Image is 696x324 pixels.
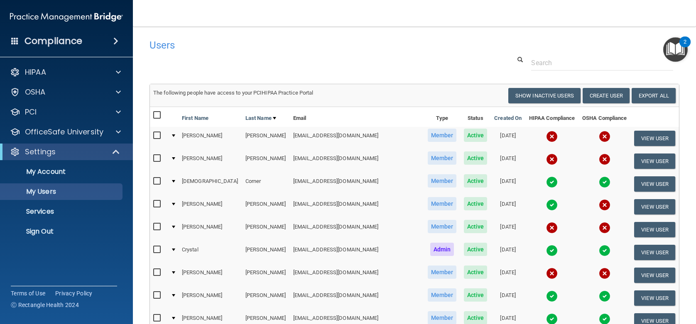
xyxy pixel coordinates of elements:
[10,87,121,97] a: OSHA
[179,241,242,264] td: Crystal
[428,197,457,210] span: Member
[182,113,208,123] a: First Name
[546,290,558,302] img: tick.e7d51cea.svg
[464,174,488,188] span: Active
[179,287,242,309] td: [PERSON_NAME]
[428,220,457,233] span: Member
[428,151,457,165] span: Member
[10,107,121,117] a: PCI
[634,176,675,192] button: View User
[25,127,103,137] p: OfficeSafe University
[491,195,525,218] td: [DATE]
[290,264,424,287] td: [EMAIL_ADDRESS][DOMAIN_NAME]
[491,127,525,150] td: [DATE]
[578,107,630,127] th: OSHA Compliance
[242,241,290,264] td: [PERSON_NAME]
[663,37,688,62] button: Open Resource Center, 2 new notifications
[290,107,424,127] th: Email
[632,88,676,103] a: Export All
[290,218,424,241] td: [EMAIL_ADDRESS][DOMAIN_NAME]
[290,195,424,218] td: [EMAIL_ADDRESS][DOMAIN_NAME]
[546,245,558,256] img: tick.e7d51cea.svg
[464,151,488,165] span: Active
[5,188,119,196] p: My Users
[494,113,522,123] a: Created On
[599,131,610,142] img: cross.ca9f0e7f.svg
[464,129,488,142] span: Active
[491,218,525,241] td: [DATE]
[11,289,45,297] a: Terms of Use
[242,264,290,287] td: [PERSON_NAME]
[179,127,242,150] td: [PERSON_NAME]
[242,218,290,241] td: [PERSON_NAME]
[428,288,457,302] span: Member
[290,241,424,264] td: [EMAIL_ADDRESS][DOMAIN_NAME]
[290,127,424,150] td: [EMAIL_ADDRESS][DOMAIN_NAME]
[428,129,457,142] span: Member
[242,173,290,195] td: Corner
[634,199,675,214] button: View User
[464,243,488,256] span: Active
[290,150,424,173] td: [EMAIL_ADDRESS][DOMAIN_NAME]
[25,107,37,117] p: PCI
[599,222,610,234] img: cross.ca9f0e7f.svg
[546,153,558,165] img: cross.ca9f0e7f.svg
[546,268,558,279] img: cross.ca9f0e7f.svg
[11,301,79,309] span: Ⓒ Rectangle Health 2024
[25,67,46,77] p: HIPAA
[242,127,290,150] td: [PERSON_NAME]
[684,42,686,53] div: 2
[491,173,525,195] td: [DATE]
[525,107,578,127] th: HIPAA Compliance
[179,150,242,173] td: [PERSON_NAME]
[428,174,457,188] span: Member
[491,287,525,309] td: [DATE]
[634,222,675,237] button: View User
[25,147,56,157] p: Settings
[5,227,119,236] p: Sign Out
[552,266,686,298] iframe: Drift Widget Chat Controller
[179,195,242,218] td: [PERSON_NAME]
[491,241,525,264] td: [DATE]
[5,168,119,176] p: My Account
[583,88,630,103] button: Create User
[546,131,558,142] img: cross.ca9f0e7f.svg
[464,197,488,210] span: Active
[55,289,93,297] a: Privacy Policy
[179,218,242,241] td: [PERSON_NAME]
[430,243,454,256] span: Admin
[491,264,525,287] td: [DATE]
[508,88,581,103] button: Show Inactive Users
[546,176,558,188] img: tick.e7d51cea.svg
[242,287,290,309] td: [PERSON_NAME]
[491,150,525,173] td: [DATE]
[153,90,314,96] span: The following people have access to your PCIHIPAA Practice Portal
[464,266,488,279] span: Active
[634,153,675,169] button: View User
[25,35,82,47] h4: Compliance
[546,199,558,211] img: tick.e7d51cea.svg
[10,9,123,25] img: PMB logo
[5,207,119,216] p: Services
[460,107,491,127] th: Status
[599,245,610,256] img: tick.e7d51cea.svg
[424,107,460,127] th: Type
[464,288,488,302] span: Active
[25,87,46,97] p: OSHA
[10,67,121,77] a: HIPAA
[599,199,610,211] img: cross.ca9f0e7f.svg
[290,287,424,309] td: [EMAIL_ADDRESS][DOMAIN_NAME]
[546,222,558,234] img: cross.ca9f0e7f.svg
[464,220,488,233] span: Active
[599,176,610,188] img: tick.e7d51cea.svg
[290,173,424,195] td: [EMAIL_ADDRESS][DOMAIN_NAME]
[242,195,290,218] td: [PERSON_NAME]
[179,173,242,195] td: [DEMOGRAPHIC_DATA]
[245,113,276,123] a: Last Name
[242,150,290,173] td: [PERSON_NAME]
[599,153,610,165] img: cross.ca9f0e7f.svg
[634,245,675,260] button: View User
[10,147,120,157] a: Settings
[179,264,242,287] td: [PERSON_NAME]
[634,131,675,146] button: View User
